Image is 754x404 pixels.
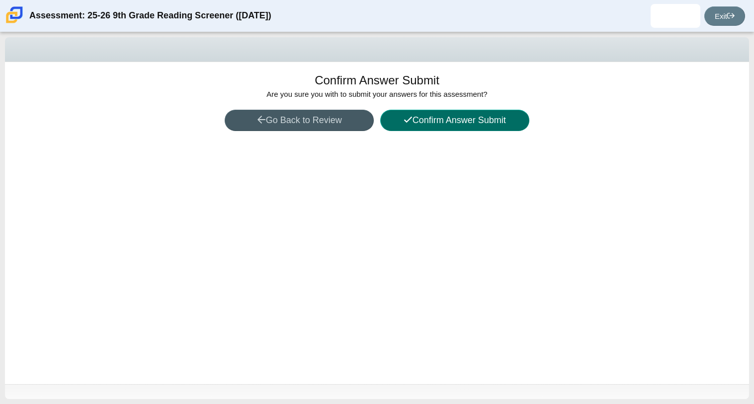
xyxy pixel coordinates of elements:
[668,8,683,24] img: alexiz.diazsoto.a9m9pH
[4,4,25,25] img: Carmen School of Science & Technology
[380,110,529,131] button: Confirm Answer Submit
[4,18,25,27] a: Carmen School of Science & Technology
[315,72,439,89] h1: Confirm Answer Submit
[704,6,745,26] a: Exit
[225,110,374,131] button: Go Back to Review
[266,90,487,98] span: Are you sure you with to submit your answers for this assessment?
[29,4,271,28] div: Assessment: 25-26 9th Grade Reading Screener ([DATE])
